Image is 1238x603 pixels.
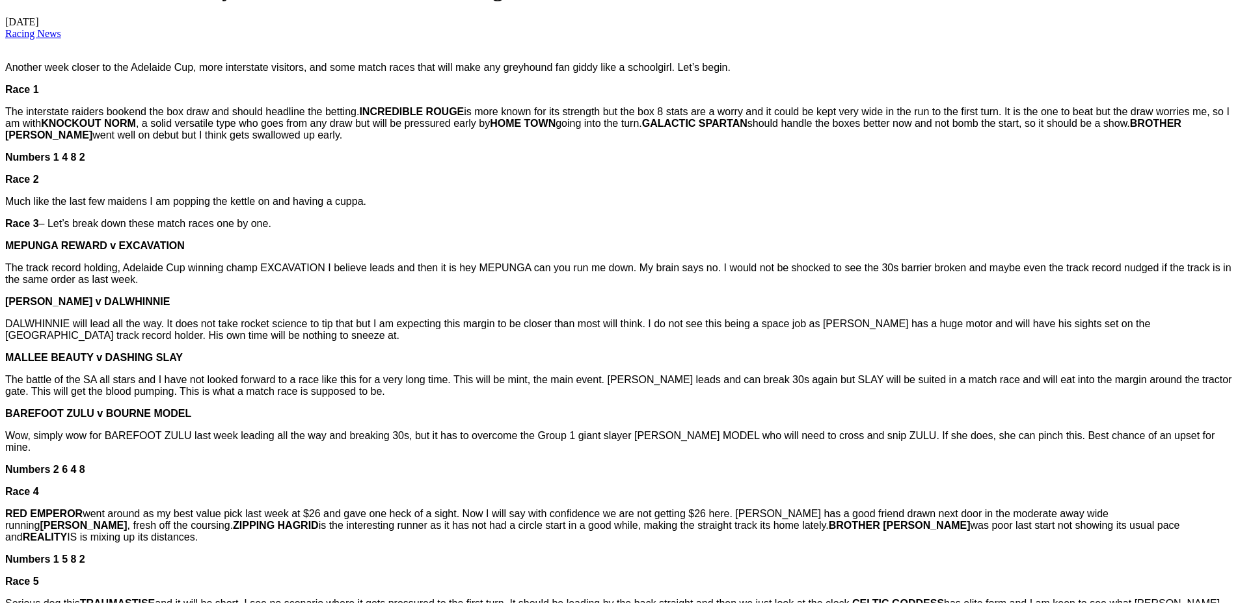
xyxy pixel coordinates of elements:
[5,196,366,207] span: Much like the last few maidens I am popping the kettle on and having a cuppa.
[5,352,183,363] span: MALLEE BEAUTY v DASHING SLAY
[5,62,731,73] span: Another week closer to the Adelaide Cup, more interstate visitors, and some match races that will...
[642,118,696,129] strong: GALACTIC
[5,430,1215,453] span: Wow, simply wow for BAREFOOT ZULU last week leading all the way and breaking 30s, but it has to o...
[5,486,39,497] span: Race 4
[5,554,85,565] span: Numbers 1 5 8 2
[5,218,271,229] span: – Let’s break down these match races one by one.
[40,520,127,531] strong: [PERSON_NAME]
[5,174,39,185] span: Race 2
[5,508,83,519] strong: RED EMPEROR
[5,296,170,307] span: [PERSON_NAME] v DALWHINNIE
[5,408,191,419] span: BAREFOOT ZULU v BOURNE MODEL
[5,508,1179,543] span: went around as my best value pick last week at $26 and gave one heck of a sight. Now I will say w...
[5,28,61,39] a: Racing News
[41,118,136,129] strong: KNOCKOUT NORM
[490,118,556,129] strong: HOME TOWN
[5,152,85,163] span: Numbers 1 4 8 2
[699,118,747,129] strong: SPARTAN
[5,240,185,251] span: MEPUNGA REWARD v EXCAVATION
[5,464,85,475] span: Numbers 2 6 4 8
[5,318,1150,341] span: DALWHINNIE will lead all the way. It does not take rocket science to tip that but I am expecting ...
[5,374,1231,397] span: The battle of the SA all stars and I have not looked forward to a race like this for a very long ...
[5,84,39,95] span: Race 1
[5,106,1230,141] span: The interstate raiders bookend the box draw and should headline the betting. is more known for it...
[5,576,39,587] span: Race 5
[5,16,61,39] span: [DATE]
[233,520,319,531] strong: ZIPPING HAGRID
[5,218,39,229] strong: Race 3
[5,118,1181,141] strong: BROTHER [PERSON_NAME]
[5,262,1231,285] span: The track record holding, Adelaide Cup winning champ EXCAVATION I believe leads and then it is he...
[359,106,464,117] strong: INCREDIBLE ROUGE
[23,531,67,543] strong: REALITY
[829,520,971,531] strong: BROTHER [PERSON_NAME]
